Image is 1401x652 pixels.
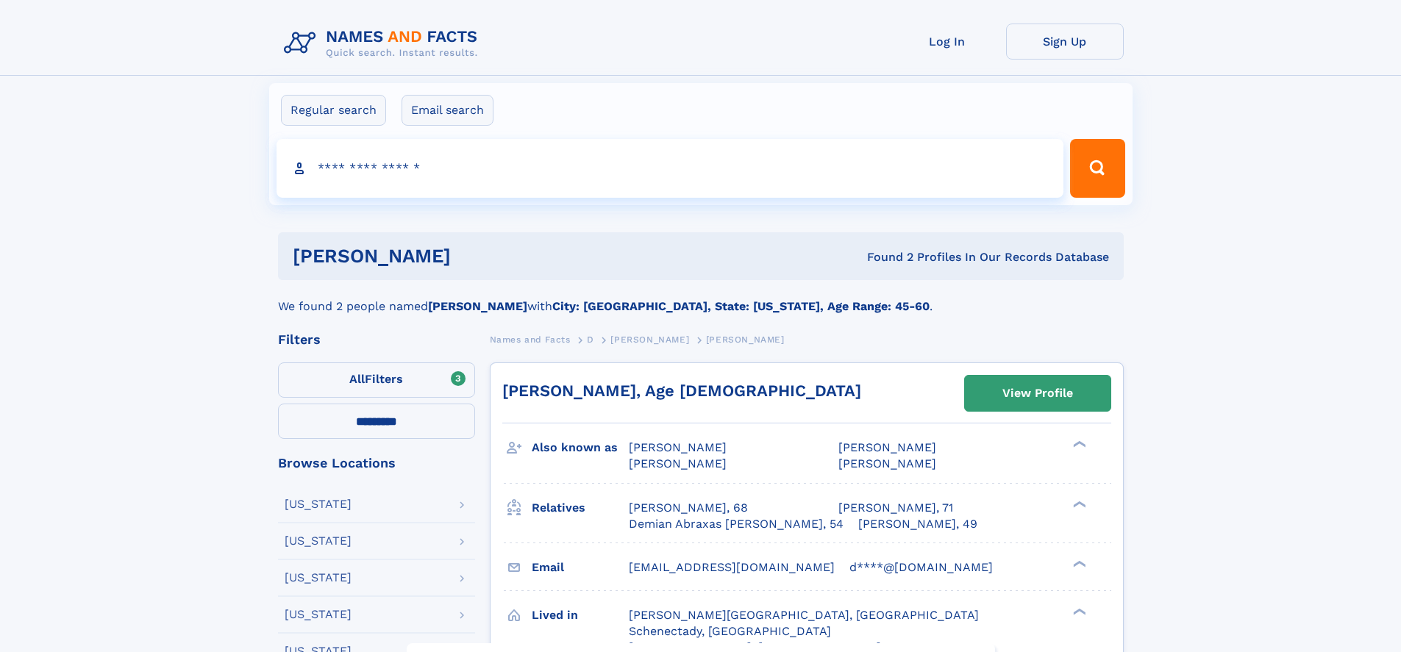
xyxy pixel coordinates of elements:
[629,608,979,622] span: [PERSON_NAME][GEOGRAPHIC_DATA], [GEOGRAPHIC_DATA]
[838,500,953,516] a: [PERSON_NAME], 71
[402,95,493,126] label: Email search
[587,330,594,348] a: D
[838,456,936,470] span: [PERSON_NAME]
[587,334,594,345] span: D
[838,440,936,454] span: [PERSON_NAME]
[428,299,527,313] b: [PERSON_NAME]
[532,495,629,520] h3: Relatives
[1070,139,1124,198] button: Search Button
[285,535,352,547] div: [US_STATE]
[278,24,490,63] img: Logo Names and Facts
[532,435,629,460] h3: Also known as
[965,376,1111,411] a: View Profile
[610,330,689,348] a: [PERSON_NAME]
[285,609,352,620] div: [US_STATE]
[629,624,831,638] span: Schenectady, [GEOGRAPHIC_DATA]
[281,95,386,126] label: Regular search
[278,362,475,398] label: Filters
[629,440,727,454] span: [PERSON_NAME]
[858,516,977,532] a: [PERSON_NAME], 49
[532,603,629,628] h3: Lived in
[490,330,571,348] a: Names and Facts
[1069,440,1087,449] div: ❯
[629,500,748,516] a: [PERSON_NAME], 68
[629,560,835,574] span: [EMAIL_ADDRESS][DOMAIN_NAME]
[278,456,475,470] div: Browse Locations
[349,372,365,386] span: All
[552,299,930,313] b: City: [GEOGRAPHIC_DATA], State: [US_STATE], Age Range: 45-60
[277,139,1064,198] input: search input
[285,498,352,510] div: [US_STATE]
[1006,24,1124,60] a: Sign Up
[502,381,861,400] a: [PERSON_NAME], Age [DEMOGRAPHIC_DATA]
[1069,499,1087,509] div: ❯
[629,516,844,532] a: Demian Abraxas [PERSON_NAME], 54
[293,247,659,265] h1: [PERSON_NAME]
[659,249,1109,265] div: Found 2 Profiles In Our Records Database
[1002,376,1073,410] div: View Profile
[706,334,785,345] span: [PERSON_NAME]
[278,280,1124,315] div: We found 2 people named with .
[1069,606,1087,616] div: ❯
[610,334,689,345] span: [PERSON_NAME]
[888,24,1006,60] a: Log In
[1069,559,1087,568] div: ❯
[285,572,352,584] div: [US_STATE]
[629,456,727,470] span: [PERSON_NAME]
[532,555,629,580] h3: Email
[278,333,475,346] div: Filters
